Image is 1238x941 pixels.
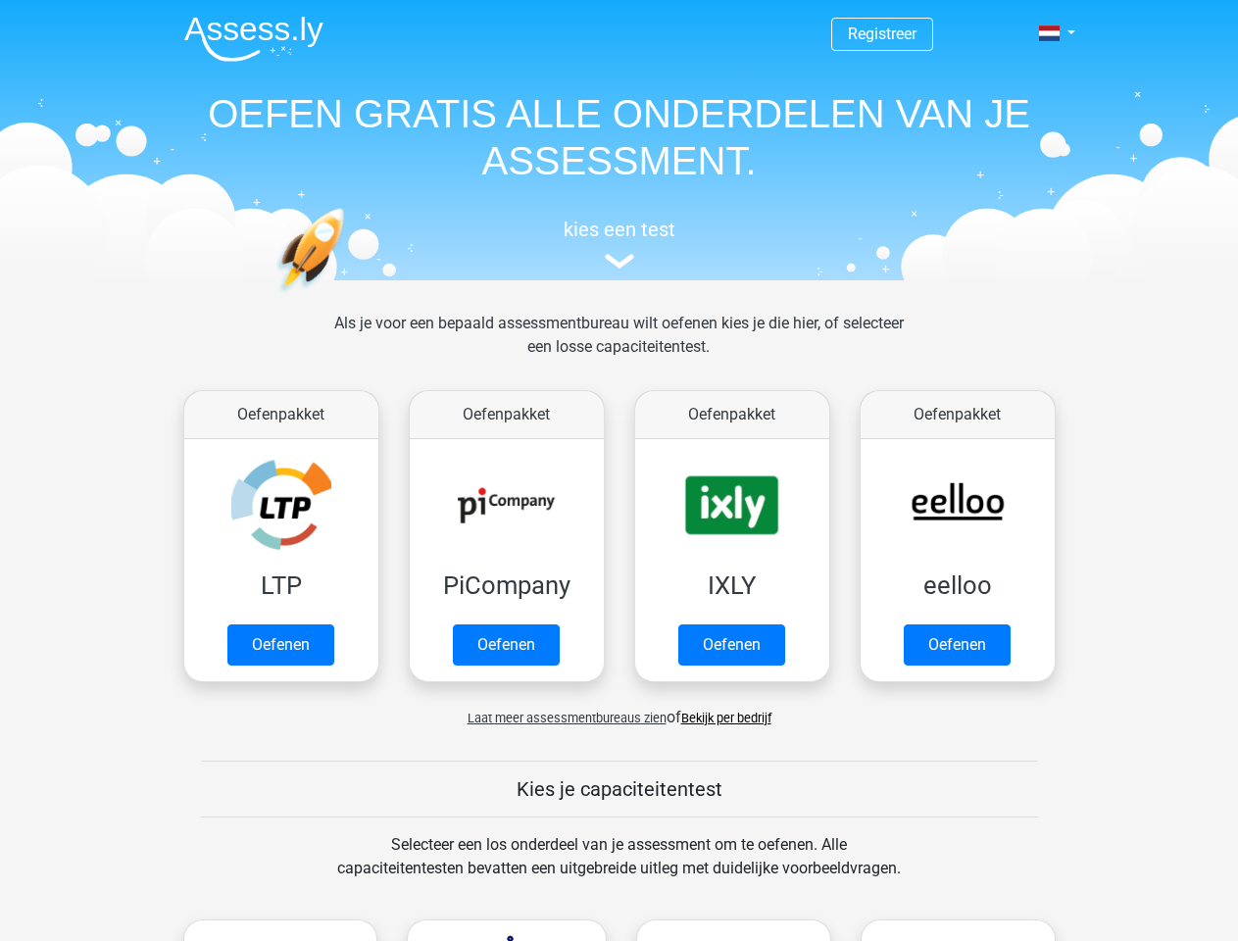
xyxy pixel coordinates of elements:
[681,711,771,725] a: Bekijk per bedrijf
[201,777,1038,801] h5: Kies je capaciteitentest
[169,90,1070,184] h1: OEFEN GRATIS ALLE ONDERDELEN VAN JE ASSESSMENT.
[319,833,919,904] div: Selecteer een los onderdeel van je assessment om te oefenen. Alle capaciteitentesten bevatten een...
[169,690,1070,729] div: of
[605,254,634,269] img: assessment
[276,208,421,385] img: oefenen
[904,624,1011,666] a: Oefenen
[227,624,334,666] a: Oefenen
[678,624,785,666] a: Oefenen
[169,218,1070,241] h5: kies een test
[468,711,667,725] span: Laat meer assessmentbureaus zien
[453,624,560,666] a: Oefenen
[848,25,916,43] a: Registreer
[169,218,1070,270] a: kies een test
[319,312,919,382] div: Als je voor een bepaald assessmentbureau wilt oefenen kies je die hier, of selecteer een losse ca...
[184,16,323,62] img: Assessly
